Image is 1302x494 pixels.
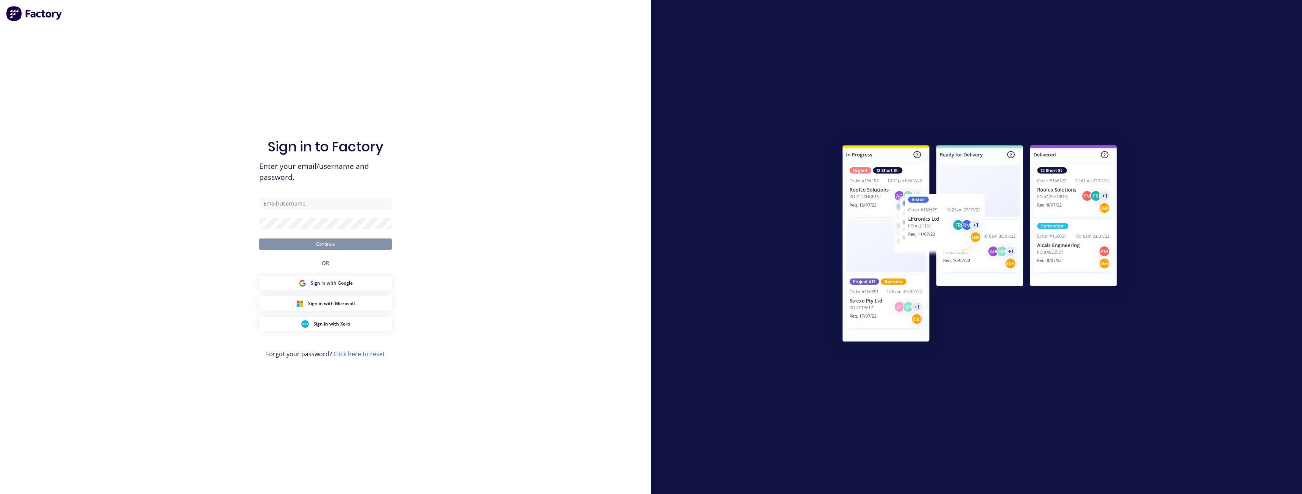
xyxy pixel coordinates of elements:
[311,280,353,287] span: Sign in with Google
[266,349,385,358] span: Forgot your password?
[296,300,304,307] img: Microsoft Sign in
[259,238,392,250] button: Continue
[259,276,392,290] button: Google Sign inSign in with Google
[6,6,63,21] img: Factory
[299,279,306,287] img: Google Sign in
[268,139,383,155] h1: Sign in to Factory
[259,296,392,311] button: Microsoft Sign inSign in with Microsoft
[313,321,350,327] span: Sign in with Xero
[333,350,385,358] a: Click here to reset
[259,317,392,331] button: Xero Sign inSign in with Xero
[301,320,309,328] img: Xero Sign in
[259,161,392,183] span: Enter your email/username and password.
[308,300,355,307] span: Sign in with Microsoft
[259,198,392,209] input: Email/Username
[322,250,329,276] div: OR
[826,130,1134,360] img: Sign in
